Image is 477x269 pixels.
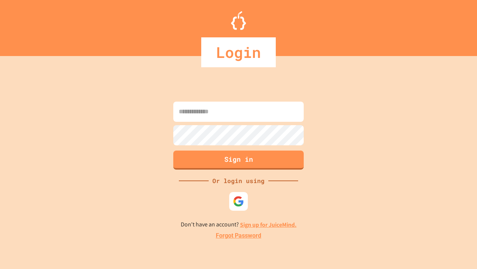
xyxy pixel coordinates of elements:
[209,176,268,185] div: Or login using
[233,196,244,207] img: google-icon.svg
[201,37,276,67] div: Login
[240,221,297,229] a: Sign up for JuiceMind.
[216,231,261,240] a: Forgot Password
[173,151,304,170] button: Sign in
[231,11,246,30] img: Logo.svg
[181,220,297,229] p: Don't have an account?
